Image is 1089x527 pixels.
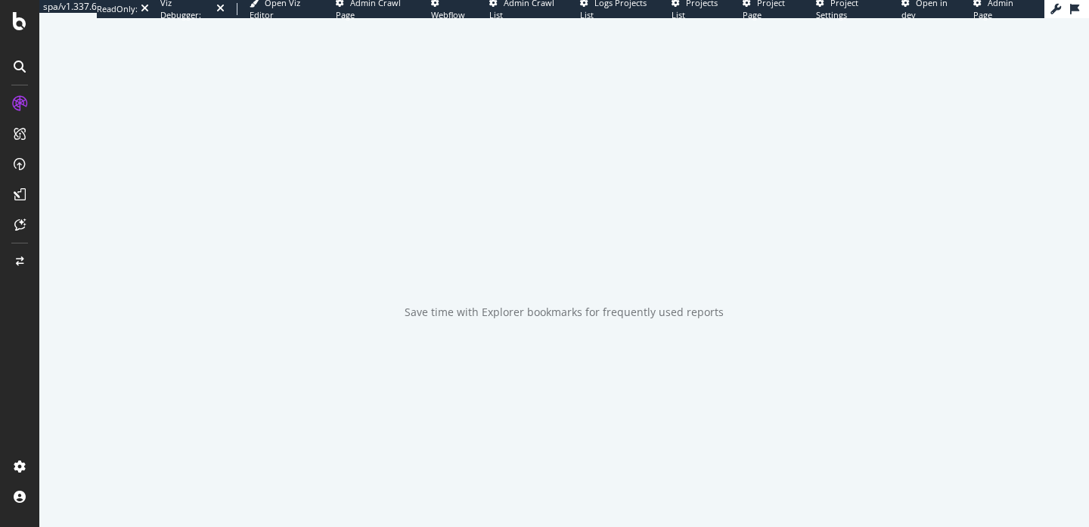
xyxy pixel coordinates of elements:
div: ReadOnly: [97,3,138,15]
div: animation [510,226,619,281]
span: Webflow [431,9,465,20]
div: Save time with Explorer bookmarks for frequently used reports [405,305,724,320]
